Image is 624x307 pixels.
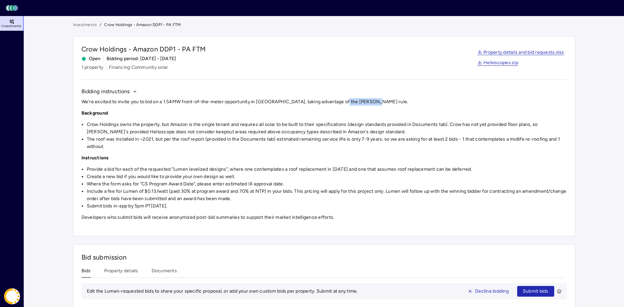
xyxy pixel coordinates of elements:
[87,121,567,136] li: Crow Holdings owns the property, but Amazon is the single tenant and requires all solar to be bui...
[477,50,564,55] a: Property details and bid requests.xlsx
[104,21,181,28] span: Crow Holdings - Amazon DDP1 - PA FTM
[475,288,509,295] span: Decline bidding
[81,155,109,161] strong: Instructions
[81,55,101,62] span: Open
[462,286,514,297] button: Decline bidding
[81,44,206,54] span: Crow Holdings - Amazon DDP1 - PA FTM
[87,166,567,173] li: Provide a bid for each of the requested "Lumen levelized designs", where one contemplates a roof ...
[73,21,97,28] a: Investments
[81,267,91,278] button: Bids
[517,286,554,297] button: Submit bids
[152,267,177,278] button: Documents
[87,188,567,202] li: Include a fee for Lumen of $0.13/watt (paid 30% at program award and 70% at NTP) in your bids. Th...
[87,180,567,188] li: Where the form asks for "CS Program Award Date", please enter estimated IX approval date.
[4,288,20,304] img: Coast Energy
[523,288,549,295] span: Submit bids
[1,24,21,28] span: Investments
[477,60,518,66] a: Helioscopes.zip
[81,98,567,106] p: We're excited to invite you to bid on a 1.54MW front-of-the-meter opportunity in [GEOGRAPHIC_DATA...
[87,202,567,210] li: Submit bids in-app by 5pm PT[DATE].
[87,288,358,294] span: Edit the Lumen-requested bids to share your specific proposal, or add your own custom bids per pr...
[81,253,127,261] span: Bid submission
[87,136,567,150] li: The roof was installed in ~2021, but per the roof report (provided in the Documents tab) estimate...
[109,64,168,71] span: Financing: Community solar
[81,88,130,96] span: Bidding instructions
[107,55,176,62] span: Bidding period: [DATE] - [DATE]
[81,88,137,96] button: Bidding instructions
[81,214,567,221] p: Developers who submit bids will receive anonymized post-bid summaries to support their market int...
[87,173,567,180] li: Create a new bid if you would like to provide your own design as well.
[81,110,108,116] strong: Background
[81,64,103,71] span: 1 property
[73,21,575,28] nav: breadcrumb
[104,267,138,278] button: Property details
